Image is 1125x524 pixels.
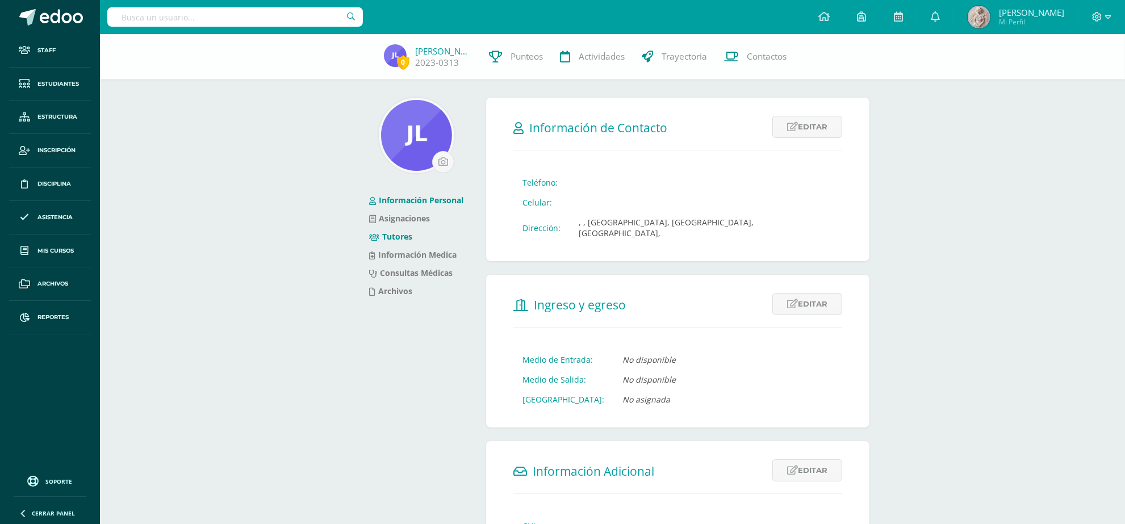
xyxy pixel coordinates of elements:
td: , , [GEOGRAPHIC_DATA], [GEOGRAPHIC_DATA], [GEOGRAPHIC_DATA], [570,212,842,243]
a: Soporte [14,473,86,488]
a: Tutores [369,231,412,242]
span: Reportes [37,313,69,322]
td: Medio de Salida: [513,370,613,389]
a: Disciplina [9,167,91,201]
a: Editar [772,459,842,481]
span: Actividades [579,51,625,62]
i: No disponible [622,374,676,385]
a: Trayectoria [633,34,716,79]
a: Inscripción [9,134,91,167]
img: 7e8e154f6f80edb5f8390ceb9ee4031c.png [384,44,407,67]
td: [GEOGRAPHIC_DATA]: [513,389,613,409]
span: Inscripción [37,146,76,155]
a: Mis cursos [9,234,91,268]
input: Busca un usuario... [107,7,363,27]
img: 0721312b14301b3cebe5de6252ad211a.png [968,6,990,28]
span: Soporte [46,477,73,485]
span: Contactos [747,51,787,62]
span: Disciplina [37,179,71,188]
a: Archivos [369,286,412,296]
span: Información Adicional [533,463,654,479]
a: Información Medica [369,249,457,260]
a: Punteos [480,34,551,79]
td: Teléfono: [513,173,570,192]
span: Cerrar panel [32,509,75,517]
span: Staff [37,46,56,55]
a: Reportes [9,301,91,334]
i: No disponible [622,354,676,365]
span: Mi Perfil [999,17,1064,27]
span: [PERSON_NAME] [999,7,1064,18]
i: No asignada [622,394,670,405]
a: Archivos [9,267,91,301]
span: Trayectoria [662,51,707,62]
a: Asignaciones [369,213,430,224]
a: Estudiantes [9,68,91,101]
a: [PERSON_NAME] [415,45,472,57]
span: Archivos [37,279,68,288]
span: Estudiantes [37,79,79,89]
span: Información de Contacto [529,120,667,136]
span: Mis cursos [37,246,74,255]
a: Editar [772,293,842,315]
a: Editar [772,116,842,138]
span: Punteos [511,51,543,62]
a: 2023-0313 [415,57,459,69]
span: Estructura [37,112,77,121]
span: Ingreso y egreso [534,297,626,313]
a: Estructura [9,101,91,135]
a: Información Personal [369,195,463,206]
td: Celular: [513,192,570,212]
td: Dirección: [513,212,570,243]
a: Actividades [551,34,633,79]
a: Staff [9,34,91,68]
a: Consultas Médicas [369,267,453,278]
a: Asistencia [9,201,91,234]
span: 0 [397,55,409,69]
span: Asistencia [37,213,73,222]
img: 35eb6bb187db2cf6ac34634bef1303cd.png [381,100,452,171]
a: Contactos [716,34,795,79]
td: Medio de Entrada: [513,350,613,370]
